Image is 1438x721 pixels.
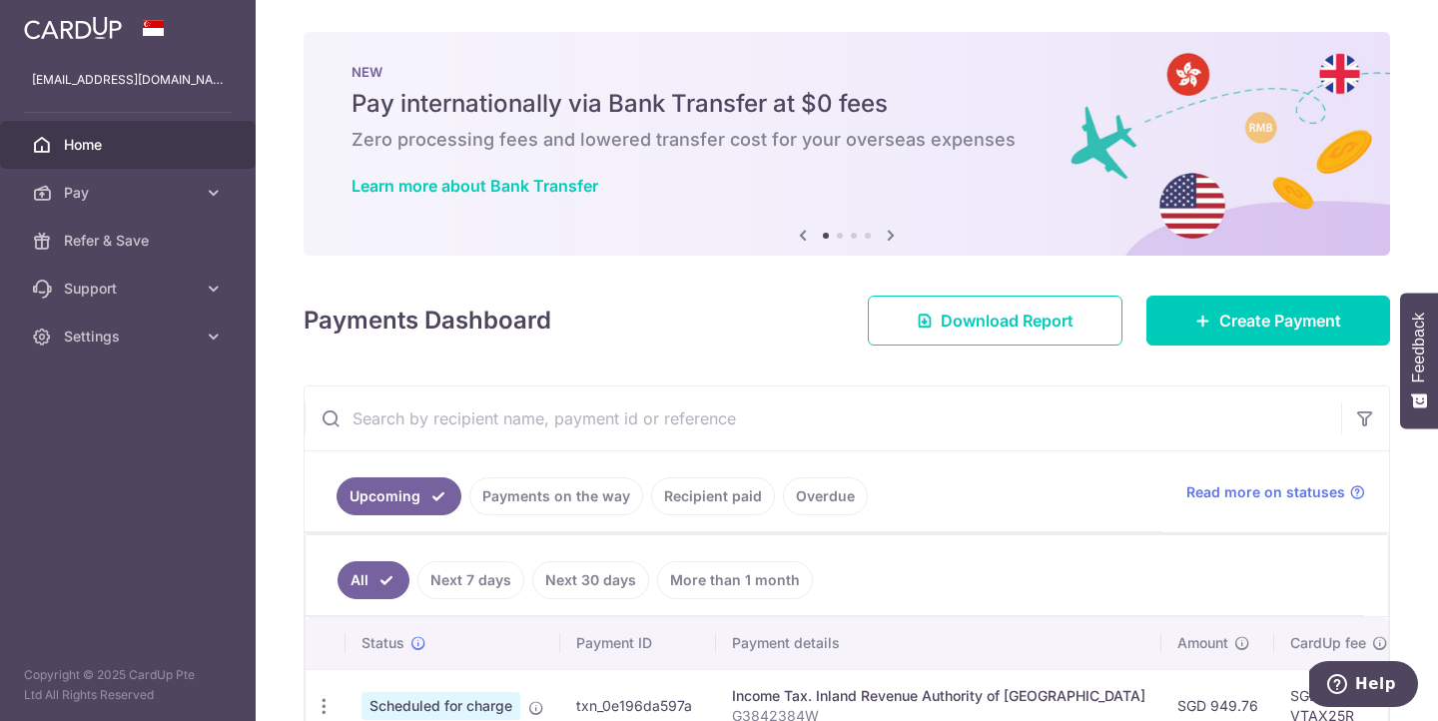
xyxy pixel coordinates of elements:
[1146,296,1390,346] a: Create Payment
[783,477,868,515] a: Overdue
[352,176,598,196] a: Learn more about Bank Transfer
[1400,293,1438,428] button: Feedback - Show survey
[1410,313,1428,382] span: Feedback
[337,477,461,515] a: Upcoming
[352,128,1342,152] h6: Zero processing fees and lowered transfer cost for your overseas expenses
[469,477,643,515] a: Payments on the way
[304,32,1390,256] img: Bank transfer banner
[64,183,196,203] span: Pay
[64,327,196,347] span: Settings
[732,686,1145,706] div: Income Tax. Inland Revenue Authority of [GEOGRAPHIC_DATA]
[24,16,122,40] img: CardUp
[417,561,524,599] a: Next 7 days
[868,296,1122,346] a: Download Report
[532,561,649,599] a: Next 30 days
[361,633,404,653] span: Status
[64,279,196,299] span: Support
[651,477,775,515] a: Recipient paid
[657,561,813,599] a: More than 1 month
[32,70,224,90] p: [EMAIL_ADDRESS][DOMAIN_NAME]
[1309,661,1418,711] iframe: Opens a widget where you can find more information
[1186,482,1345,502] span: Read more on statuses
[560,617,716,669] th: Payment ID
[352,88,1342,120] h5: Pay internationally via Bank Transfer at $0 fees
[305,386,1341,450] input: Search by recipient name, payment id or reference
[304,303,551,339] h4: Payments Dashboard
[352,64,1342,80] p: NEW
[1219,309,1341,333] span: Create Payment
[361,692,520,720] span: Scheduled for charge
[1186,482,1365,502] a: Read more on statuses
[64,135,196,155] span: Home
[716,617,1161,669] th: Payment details
[338,561,409,599] a: All
[1177,633,1228,653] span: Amount
[1290,633,1366,653] span: CardUp fee
[941,309,1074,333] span: Download Report
[64,231,196,251] span: Refer & Save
